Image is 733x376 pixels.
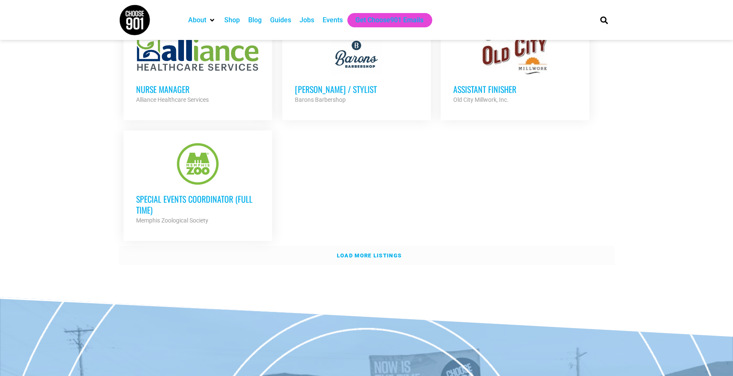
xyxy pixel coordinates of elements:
h3: Nurse Manager [136,84,260,95]
a: Events [323,15,343,25]
nav: Main nav [184,13,586,27]
a: Load more listings [119,246,615,265]
strong: Load more listings [337,252,402,259]
strong: Memphis Zoological Society [136,217,208,224]
h3: Special Events Coordinator (Full Time) [136,193,260,215]
div: Search [597,13,611,27]
a: Nurse Manager Alliance Healthcare Services [123,21,272,117]
a: About [189,15,207,25]
a: Guides [271,15,292,25]
a: Assistant Finisher Old City Millwork, Inc. [441,21,589,117]
strong: Barons Barbershop [295,96,346,103]
div: About [184,13,221,27]
a: Get Choose901 Emails [356,15,424,25]
a: Special Events Coordinator (Full Time) Memphis Zoological Society [123,130,272,238]
a: Blog [249,15,262,25]
a: [PERSON_NAME] / Stylist Barons Barbershop [282,21,431,117]
a: Jobs [300,15,315,25]
a: Shop [225,15,240,25]
strong: Alliance Healthcare Services [136,96,209,103]
h3: Assistant Finisher [453,84,577,95]
strong: Old City Millwork, Inc. [453,96,509,103]
h3: [PERSON_NAME] / Stylist [295,84,418,95]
